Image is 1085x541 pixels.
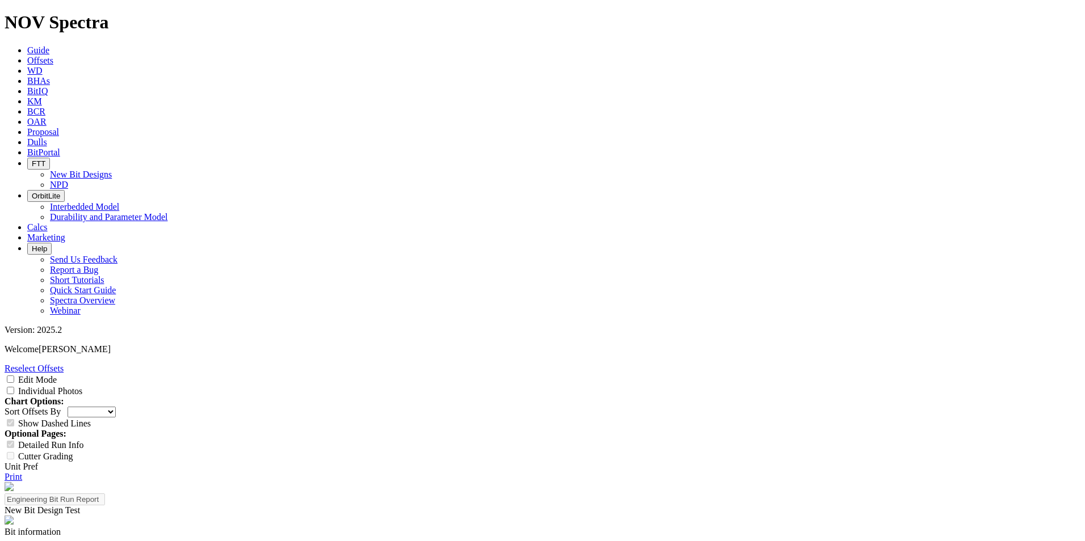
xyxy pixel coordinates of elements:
[50,265,98,274] a: Report a Bug
[32,192,60,200] span: OrbitLite
[27,158,50,170] button: FTT
[27,233,65,242] a: Marketing
[27,117,47,126] a: OAR
[32,159,45,168] span: FTT
[5,462,38,471] a: Unit Pref
[50,255,117,264] a: Send Us Feedback
[27,56,53,65] a: Offsets
[32,244,47,253] span: Help
[27,137,47,147] a: Dulls
[27,96,42,106] a: KM
[27,76,50,86] a: BHAs
[50,295,115,305] a: Spectra Overview
[27,86,48,96] a: BitIQ
[5,482,14,491] img: NOV_WT_RH_Logo_Vert_RGB_F.d63d51a4.png
[5,344,1080,354] p: Welcome
[18,419,91,428] label: Show Dashed Lines
[50,170,112,179] a: New Bit Designs
[18,386,82,396] label: Individual Photos
[27,45,49,55] a: Guide
[27,222,48,232] a: Calcs
[50,275,104,285] a: Short Tutorials
[50,202,119,212] a: Interbedded Model
[5,325,1080,335] div: Version: 2025.2
[27,243,52,255] button: Help
[27,66,43,75] a: WD
[27,147,60,157] a: BitPortal
[5,472,22,481] a: Print
[39,344,111,354] span: [PERSON_NAME]
[5,407,61,416] label: Sort Offsets By
[5,12,1080,33] h1: NOV Spectra
[27,127,59,137] a: Proposal
[18,440,84,450] label: Detailed Run Info
[18,375,57,384] label: Edit Mode
[5,482,1080,527] report-header: 'Engineering Bit Run Report'
[18,451,73,461] label: Cutter Grading
[5,364,64,373] a: Reselect Offsets
[50,285,116,295] a: Quick Start Guide
[5,515,14,525] img: spectra-logo.8771a380.png
[50,212,168,222] a: Durability and Parameter Model
[5,493,105,505] input: Click to edit report title
[50,180,68,189] a: NPD
[5,527,1080,537] div: Bit information
[27,107,45,116] a: BCR
[5,396,64,406] strong: Chart Options:
[5,429,66,438] strong: Optional Pages:
[5,505,1080,515] div: New Bit Design Test
[50,306,81,315] a: Webinar
[27,190,65,202] button: OrbitLite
